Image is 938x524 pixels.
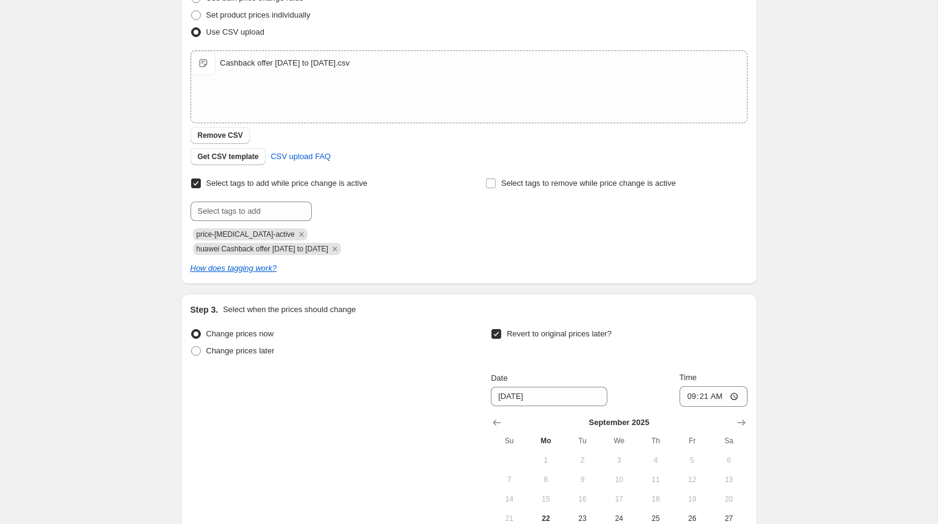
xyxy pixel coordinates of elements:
[569,494,596,504] span: 16
[715,455,742,465] span: 6
[533,455,559,465] span: 1
[601,431,637,451] th: Wednesday
[191,127,251,144] button: Remove CSV
[491,489,527,509] button: Sunday September 14 2025
[191,148,266,165] button: Get CSV template
[680,373,697,382] span: Time
[710,489,747,509] button: Saturday September 20 2025
[715,494,742,504] span: 20
[564,451,601,470] button: Tuesday September 2 2025
[198,131,243,140] span: Remove CSV
[533,475,559,485] span: 8
[679,494,706,504] span: 19
[710,431,747,451] th: Saturday
[206,27,265,36] span: Use CSV upload
[271,151,331,163] span: CSV upload FAQ
[564,489,601,509] button: Tuesday September 16 2025
[674,489,710,509] button: Friday September 19 2025
[533,436,559,446] span: Mo
[197,230,295,239] span: price-change-job-active
[491,470,527,489] button: Sunday September 7 2025
[569,514,596,523] span: 23
[733,414,750,431] button: Show next month, October 2025
[491,387,607,406] input: 9/22/2025
[206,329,274,338] span: Change prices now
[642,436,669,446] span: Th
[715,475,742,485] span: 13
[601,470,637,489] button: Wednesday September 10 2025
[606,436,632,446] span: We
[606,455,632,465] span: 3
[715,514,742,523] span: 27
[569,475,596,485] span: 9
[533,514,559,523] span: 22
[637,470,673,489] button: Thursday September 11 2025
[496,494,522,504] span: 14
[674,470,710,489] button: Friday September 12 2025
[329,243,340,254] button: Remove huawei Cashback offer sept 21 2025 to Oct 25 2025
[223,304,356,316] p: Select when the prices should change
[191,264,277,273] a: How does tagging work?
[680,386,747,407] input: 12:00
[206,346,275,355] span: Change prices later
[528,431,564,451] th: Monday
[679,455,706,465] span: 5
[501,179,676,188] span: Select tags to remove while price change is active
[496,436,522,446] span: Su
[197,245,328,253] span: huawei Cashback offer sept 21 2025 to Oct 25 2025
[637,431,673,451] th: Thursday
[642,455,669,465] span: 4
[642,514,669,523] span: 25
[564,470,601,489] button: Tuesday September 9 2025
[533,494,559,504] span: 15
[220,57,350,69] div: Cashback offer [DATE] to [DATE].csv
[528,451,564,470] button: Monday September 1 2025
[496,514,522,523] span: 21
[528,489,564,509] button: Monday September 15 2025
[715,436,742,446] span: Sa
[601,489,637,509] button: Wednesday September 17 2025
[206,179,368,188] span: Select tags to add while price change is active
[606,475,632,485] span: 10
[710,451,747,470] button: Saturday September 6 2025
[637,489,673,509] button: Thursday September 18 2025
[642,475,669,485] span: 11
[564,431,601,451] th: Tuesday
[679,475,706,485] span: 12
[642,494,669,504] span: 18
[637,451,673,470] button: Thursday September 4 2025
[296,229,307,240] button: Remove price-change-job-active
[507,329,612,338] span: Revert to original prices later?
[601,451,637,470] button: Wednesday September 3 2025
[569,436,596,446] span: Tu
[679,514,706,523] span: 26
[488,414,505,431] button: Show previous month, August 2025
[491,431,527,451] th: Sunday
[606,514,632,523] span: 24
[679,436,706,446] span: Fr
[191,304,218,316] h2: Step 3.
[263,147,338,166] a: CSV upload FAQ
[606,494,632,504] span: 17
[710,470,747,489] button: Saturday September 13 2025
[198,152,259,162] span: Get CSV template
[496,475,522,485] span: 7
[491,373,507,383] span: Date
[674,431,710,451] th: Friday
[191,202,312,221] input: Select tags to add
[528,470,564,489] button: Monday September 8 2025
[569,455,596,465] span: 2
[206,10,311,19] span: Set product prices individually
[674,451,710,470] button: Friday September 5 2025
